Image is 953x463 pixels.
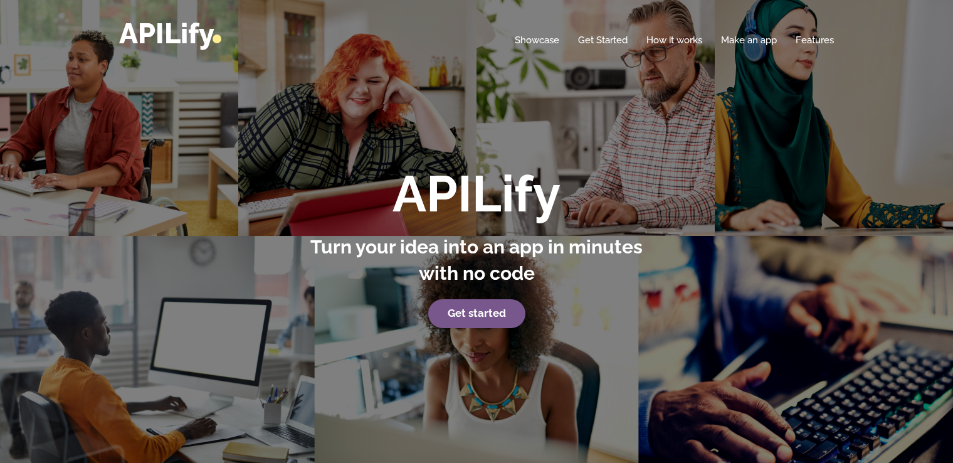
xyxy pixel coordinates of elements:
[578,34,628,46] a: Get Started
[646,34,702,46] a: How it works
[392,164,561,223] strong: APILify
[448,307,506,319] strong: Get started
[428,299,525,328] a: Get started
[310,236,643,284] strong: Turn your idea into an app in minutes with no code
[721,34,777,46] a: Make an app
[119,17,221,50] a: APILify
[796,34,834,46] a: Features
[515,34,559,46] a: Showcase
